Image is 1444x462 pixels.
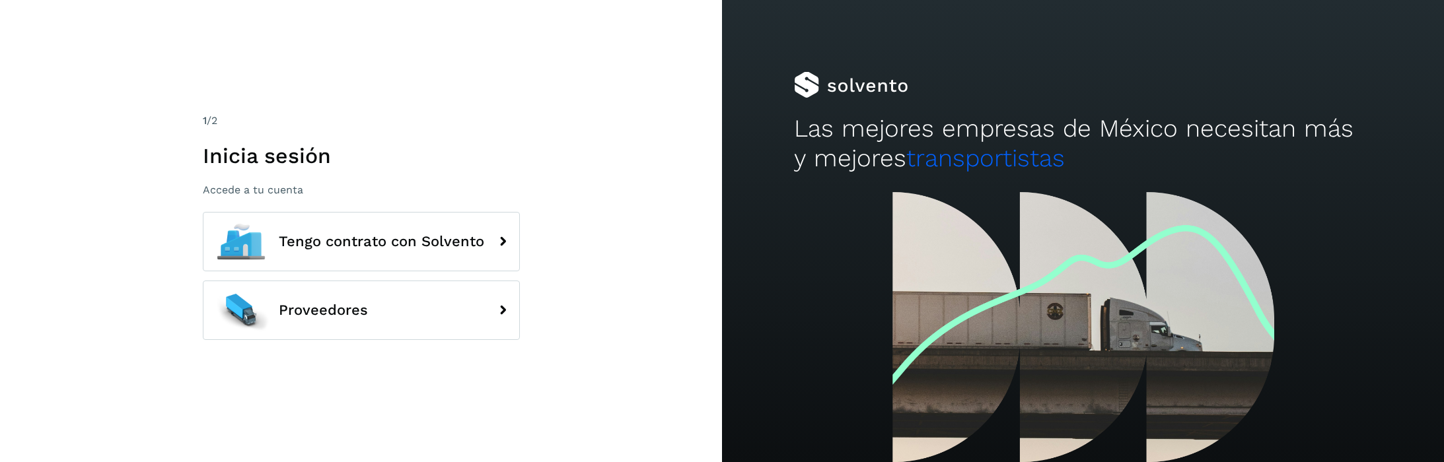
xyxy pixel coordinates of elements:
span: 1 [203,114,207,127]
p: Accede a tu cuenta [203,183,520,196]
div: /2 [203,113,520,129]
span: Proveedores [279,302,368,318]
button: Tengo contrato con Solvento [203,212,520,271]
span: Tengo contrato con Solvento [279,234,484,249]
h1: Inicia sesión [203,143,520,168]
h2: Las mejores empresas de México necesitan más y mejores [794,114,1371,173]
span: transportistas [906,144,1065,172]
button: Proveedores [203,280,520,340]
